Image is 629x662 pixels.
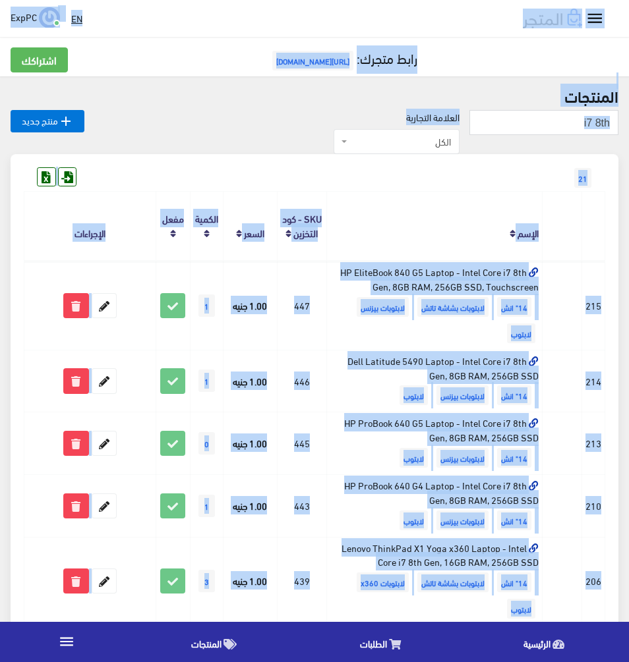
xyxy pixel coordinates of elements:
[269,45,417,70] a: رابط متجرك:[URL][DOMAIN_NAME]
[58,633,75,650] i: 
[16,572,66,622] iframe: Drift Widget Chat Controller
[223,537,277,626] td: 1.00 جنيه
[11,47,68,72] a: اشتراكك
[436,385,489,405] span: لابتوبات بيزنس
[277,261,326,350] td: 447
[277,537,326,626] td: 439
[357,572,409,592] span: لابتوبات x360
[223,350,277,412] td: 1.00 جنيه
[582,537,605,626] td: 206
[469,110,618,135] input: بحث...
[417,572,489,592] span: لابتوبات بشاشة تاتش
[400,385,428,405] span: لابتوب
[223,261,277,350] td: 1.00 جنيه
[326,537,542,626] td: Lenovo ThinkPad X1 Yoga x360 Laptop - Intel Core i7 8th Gen, 16GB RAM, 256GB SSD
[523,9,582,28] img: .
[465,625,629,659] a: الرئيسية
[277,474,326,537] td: 443
[277,350,326,412] td: 446
[198,432,215,455] span: 0
[326,474,542,537] td: HP ProBook 640 G4 Laptop - Intel Core i7 8th Gen, 8GB RAM, 256GB SSD
[497,297,531,317] span: 14" انش
[223,412,277,475] td: 1.00 جنيه
[198,370,215,392] span: 1
[360,635,387,651] span: الطلبات
[582,350,605,412] td: 214
[350,135,451,148] span: الكل
[524,635,551,651] span: الرئيسية
[302,625,465,659] a: الطلبات
[497,510,531,530] span: 14" انش
[518,223,539,242] a: الإسم
[195,209,218,227] a: الكمية
[436,510,489,530] span: لابتوبات بيزنس
[244,223,264,242] a: السعر
[497,385,531,405] span: 14" انش
[162,209,184,227] a: مفعل
[582,261,605,350] td: 215
[191,635,222,651] span: المنتجات
[357,297,409,317] span: لابتوبات بيزنس
[198,495,215,517] span: 1
[507,599,535,619] span: لابتوب
[417,297,489,317] span: لابتوبات بشاشة تاتش
[198,570,215,592] span: 3
[582,474,605,537] td: 210
[66,7,88,30] a: EN
[11,87,618,104] h2: المنتجات
[39,7,60,28] img: ...
[326,350,542,412] td: Dell Latitude 5490 Laptop - Intel Core i7 8th Gen, 8GB RAM, 256GB SSD
[58,113,74,129] i: 
[11,7,60,28] a: ... ExpPC
[133,625,301,659] a: المنتجات
[277,412,326,475] td: 445
[282,209,322,242] a: SKU - كود التخزين
[497,572,531,592] span: 14" انش
[436,448,489,468] span: لابتوبات بيزنس
[272,51,353,70] span: [URL][DOMAIN_NAME]
[198,294,215,317] span: 1
[585,9,605,28] i: 
[24,192,156,261] th: الإجراءات
[334,129,460,154] span: الكل
[326,412,542,475] td: HP ProBook 640 G5 Laptop - Intel Core i7 8th Gen, 8GB RAM, 256GB SSD
[223,474,277,537] td: 1.00 جنيه
[11,110,84,132] a: منتج جديد
[574,168,591,188] span: 21
[71,10,82,26] u: EN
[406,110,460,124] label: العلامة التجارية
[400,510,428,530] span: لابتوب
[582,412,605,475] td: 213
[11,9,37,25] span: ExpPC
[497,448,531,468] span: 14" انش
[400,448,428,468] span: لابتوب
[326,261,542,350] td: HP EliteBook 840 G5 Laptop - Intel Core i7 8th Gen, 8GB RAM, 256GB SSD, Touchscreen
[507,323,535,343] span: لابتوب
